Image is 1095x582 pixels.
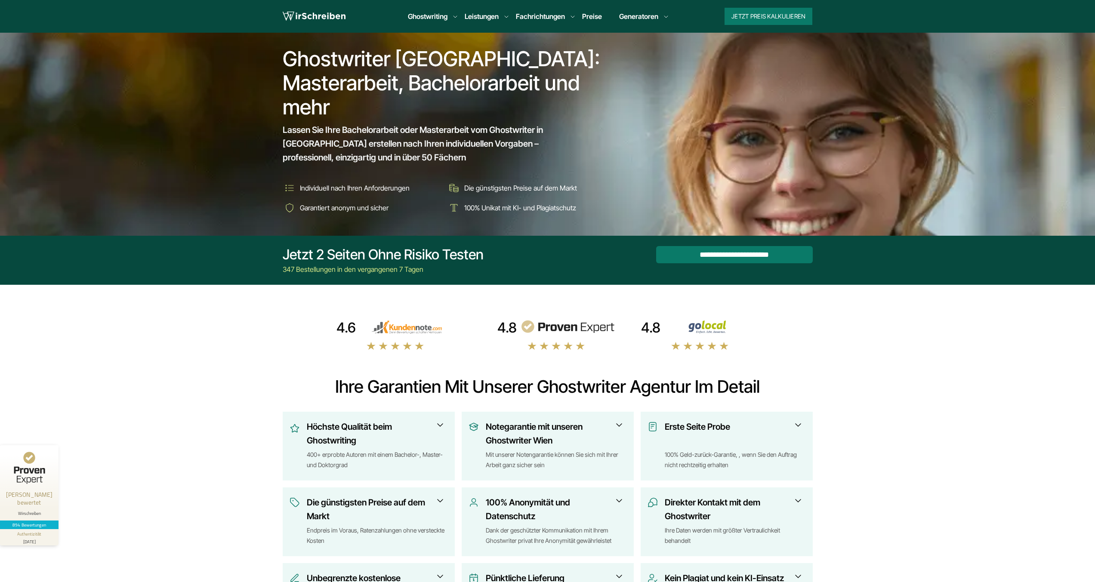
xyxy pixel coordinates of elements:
button: Jetzt Preis kalkulieren [725,8,812,25]
div: 4.8 [497,319,517,336]
li: Garantiert anonym und sicher [283,201,441,215]
div: 4.8 [641,319,660,336]
div: Jetzt 2 Seiten ohne Risiko testen [283,246,484,263]
a: Fachrichtungen [516,11,565,22]
div: Wirschreiben [3,511,55,516]
div: [DATE] [3,537,55,544]
div: 100% Geld-zurück-Garantie, , wenn Sie den Auftrag nicht rechtzeitig erhalten [665,450,806,470]
img: Erste Seite Probe [648,422,658,432]
a: Leistungen [465,11,499,22]
img: kundennote [359,320,454,334]
a: Ghostwriting [408,11,447,22]
img: 100% Unikat mit KI- und Plagiatschutz [447,201,461,215]
img: Die günstigsten Preise auf dem Markt [290,497,300,508]
h3: Erste Seite Probe [665,420,800,447]
div: Ihre Daten werden mit größter Vertraulichkeit behandelt [665,525,806,546]
div: Authentizität [17,531,42,537]
div: Endpreis im Voraus, Ratenzahlungen ohne versteckte Kosten [307,525,448,546]
img: logo wirschreiben [283,10,345,23]
img: stars [366,341,425,351]
img: Höchste Qualität beim Ghostwriting [290,422,300,435]
div: Dank der geschützter Kommunikation mit Ihrem Ghostwriter privat Ihre Anonymität gewährleistet [486,525,627,546]
a: Preise [582,12,602,21]
li: 100% Unikat mit KI- und Plagiatschutz [447,201,605,215]
h3: Die günstigsten Preise auf dem Markt [307,496,442,523]
img: Direkter Kontakt mit dem Ghostwriter [648,497,658,508]
a: Generatoren [619,11,658,22]
li: Individuell nach Ihren Anforderungen [283,181,441,195]
img: Individuell nach Ihren Anforderungen [283,181,296,195]
img: stars [671,341,729,351]
li: Die günstigsten Preise auf dem Markt [447,181,605,195]
div: 4.6 [336,319,356,336]
img: provenexpert reviews [520,320,615,334]
h3: Notegarantie mit unseren Ghostwriter Wien [486,420,621,447]
h2: Ihre Garantien mit unserer Ghostwriter Agentur im Detail [283,376,813,397]
img: Wirschreiben Bewertungen [664,320,759,334]
div: 347 Bestellungen in den vergangenen 7 Tagen [283,264,484,274]
img: Die günstigsten Preise auf dem Markt [447,181,461,195]
div: Mit unserer Notengarantie können Sie sich mit Ihrer Arbeit ganz sicher sein [486,450,627,470]
h3: 100% Anonymität und Datenschutz [486,496,621,523]
img: stars [527,341,586,351]
img: 100% Anonymität und Datenschutz [469,497,479,508]
img: Garantiert anonym und sicher [283,201,296,215]
img: Notegarantie mit unseren Ghostwriter Wien [469,422,479,432]
div: 400+ erprobte Autoren mit einem Bachelor-, Master- und Doktorgrad [307,450,448,470]
h3: Höchste Qualität beim Ghostwriting [307,420,442,447]
h3: Direkter Kontakt mit dem Ghostwriter [665,496,800,523]
span: Lassen Sie Ihre Bachelorarbeit oder Masterarbeit vom Ghostwriter in [GEOGRAPHIC_DATA] erstellen n... [283,123,590,164]
h1: Ghostwriter [GEOGRAPHIC_DATA]: Masterarbeit, Bachelorarbeit und mehr [283,47,606,119]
